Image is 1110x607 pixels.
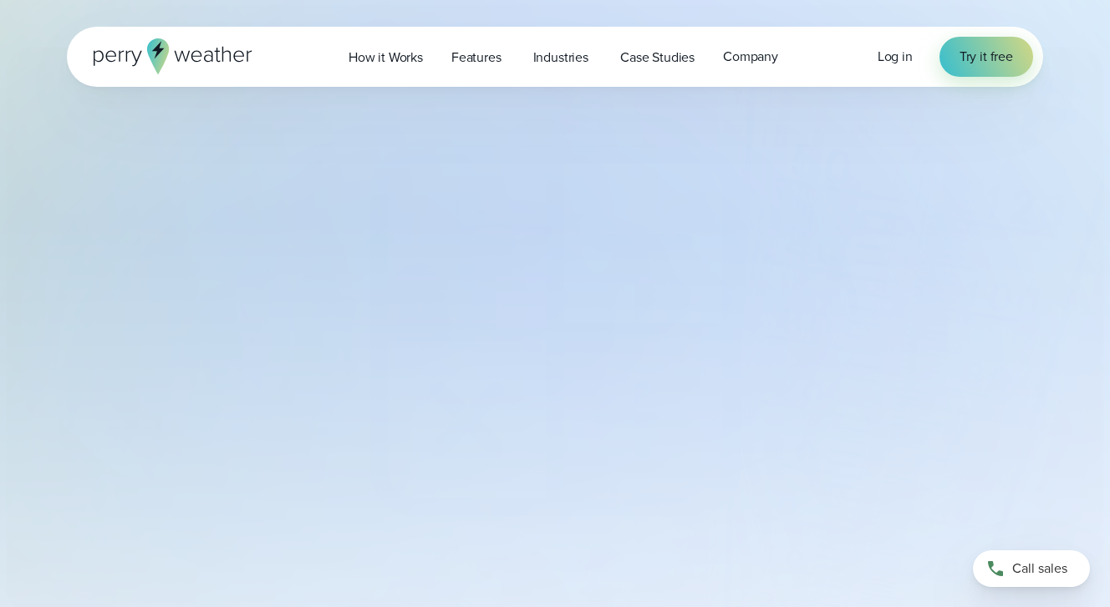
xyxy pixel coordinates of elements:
[349,48,423,68] span: How it Works
[533,48,588,68] span: Industries
[620,48,695,68] span: Case Studies
[606,40,709,74] a: Case Studies
[723,47,778,67] span: Company
[878,47,913,67] a: Log in
[973,550,1090,587] a: Call sales
[334,40,437,74] a: How it Works
[1012,559,1067,579] span: Call sales
[939,37,1033,77] a: Try it free
[878,47,913,66] span: Log in
[960,47,1013,67] span: Try it free
[451,48,502,68] span: Features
